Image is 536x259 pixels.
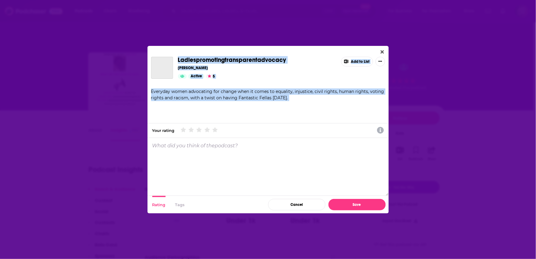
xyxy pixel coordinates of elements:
[378,48,386,56] button: Close
[175,196,185,213] button: Tags
[191,73,202,79] span: Active
[152,128,175,133] div: Your rating
[328,199,386,210] button: Save
[377,126,384,135] a: Show additional information
[152,143,238,149] p: What did you think of the podcast ?
[152,196,166,213] button: Rating
[178,66,208,70] p: [PERSON_NAME]
[268,199,325,210] button: Cancel
[376,57,385,66] button: Show More Button
[151,89,384,101] span: Everyday women advocating for change when it comes to equality, injustice, civil rights, human ri...
[178,57,286,63] a: Ladiespromotingtransparentadvocacy
[178,56,286,64] span: Ladiespromotingtransparentadvocacy
[206,74,217,79] button: 5
[341,57,373,66] button: Add to List
[188,74,205,79] a: Active
[151,57,173,79] a: Ladiespromotingtransparentadvocacy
